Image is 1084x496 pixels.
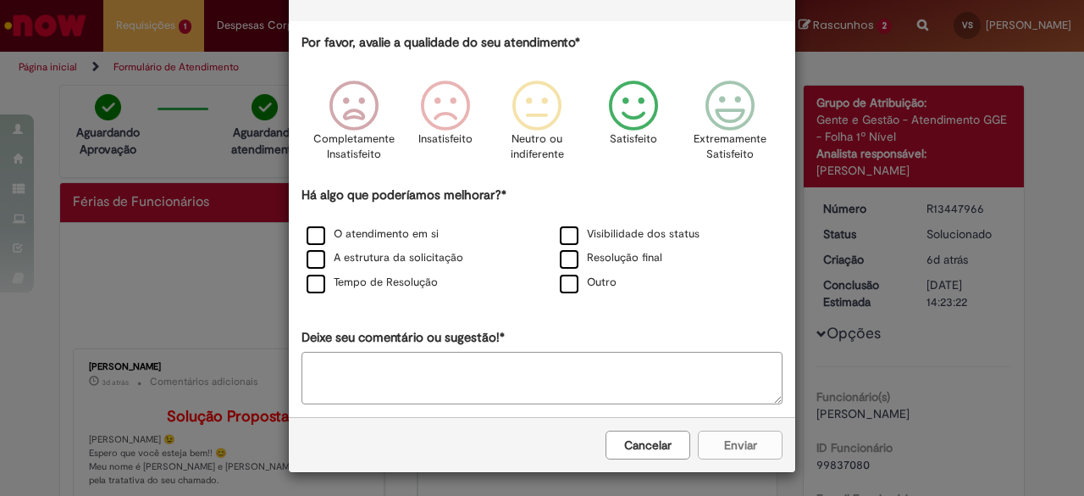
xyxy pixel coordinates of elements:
label: O atendimento em si [307,226,439,242]
p: Completamente Insatisfeito [313,131,395,163]
div: Insatisfeito [402,68,489,184]
label: A estrutura da solicitação [307,250,463,266]
div: Satisfeito [585,68,682,184]
div: Neutro ou indiferente [494,68,580,184]
button: Cancelar [606,431,690,460]
label: Deixe seu comentário ou sugestão!* [301,329,505,347]
div: Completamente Insatisfeito [311,68,397,184]
label: Visibilidade dos status [560,226,700,242]
p: Insatisfeito [418,131,473,148]
p: Satisfeito [610,131,657,148]
label: Resolução final [560,250,662,266]
div: Extremamente Satisfeito [687,68,773,184]
div: Há algo que poderíamos melhorar?* [301,187,783,296]
p: Extremamente Satisfeito [694,131,766,163]
p: Neutro ou indiferente [506,131,567,163]
label: Por favor, avalie a qualidade do seu atendimento* [301,34,580,52]
label: Outro [560,275,617,291]
label: Tempo de Resolução [307,275,438,291]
